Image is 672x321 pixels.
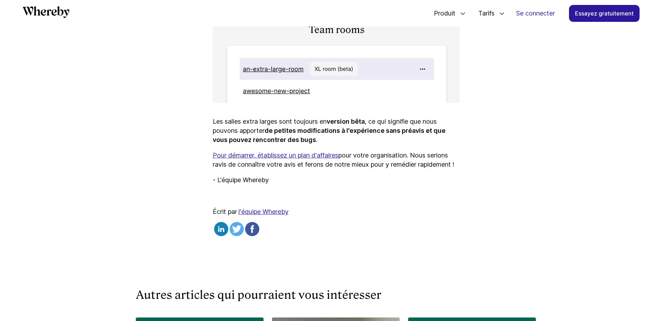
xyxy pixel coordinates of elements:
img: gazouillement [230,222,244,236]
a: Par lequel [23,6,69,20]
font: Produit [434,10,455,17]
font: - L'équipe Whereby [213,176,269,184]
font: version bêta [327,118,365,125]
a: l'équipe Whereby [238,208,289,215]
font: Autres articles qui pourraient vous intéresser [136,288,381,302]
font: Se connecter [516,10,555,17]
font: Essayez gratuitement [575,10,634,17]
font: Écrit par [213,208,237,215]
font: Tarifs [478,10,495,17]
a: Essayez gratuitement [569,5,640,22]
a: Se connecter [510,5,561,21]
a: Pour démarrer, établissez un plan d'affaires [213,152,338,159]
img: Facebook [245,222,259,236]
svg: Par lequel [23,6,69,18]
font: de petites modifications à l'expérience sans préavis et que vous pouvez rencontrer des bugs [213,127,446,143]
font: . [316,136,317,143]
img: LinkedIn [214,222,228,236]
font: Les salles extra larges sont toujours en [213,118,327,125]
